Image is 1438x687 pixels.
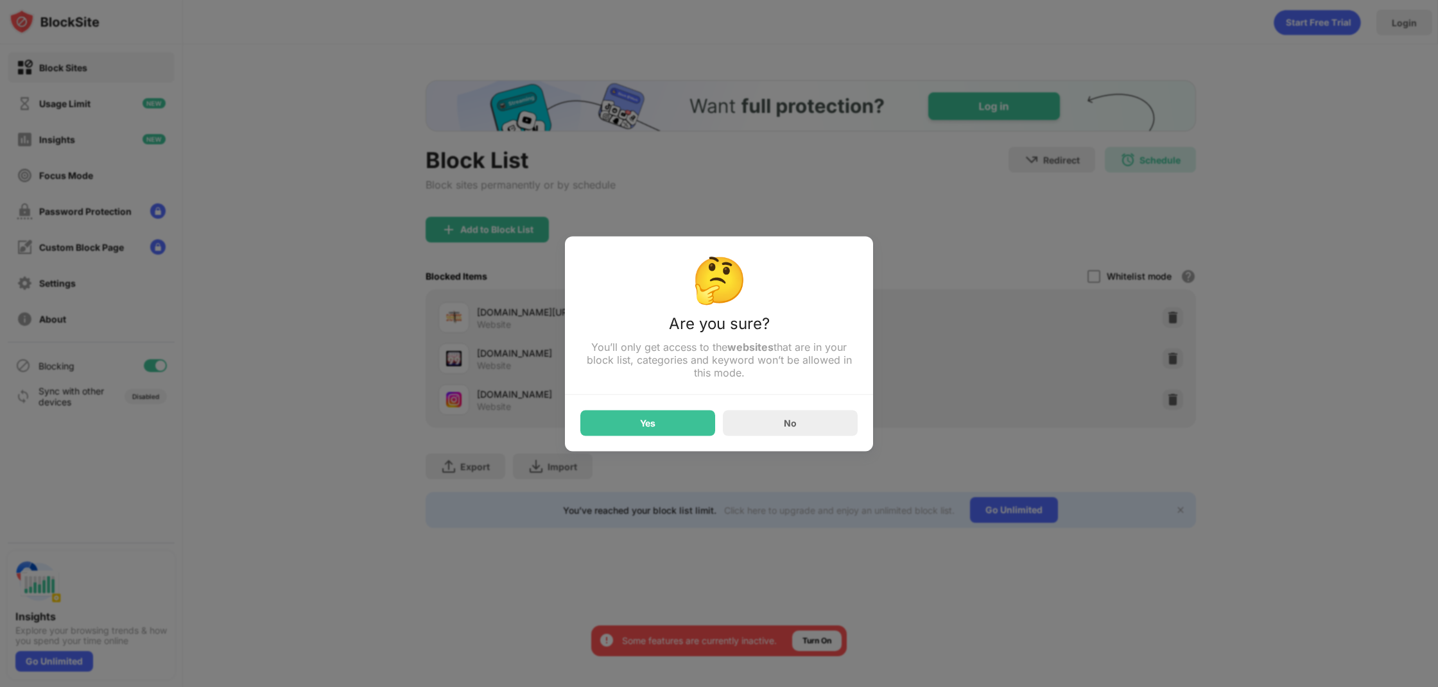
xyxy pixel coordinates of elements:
[784,418,797,428] div: No
[580,251,858,306] div: 🤔
[640,418,655,428] div: Yes
[727,340,774,353] strong: websites
[580,340,858,378] div: You’ll only get access to the that are in your block list, categories and keyword won’t be allowe...
[580,314,858,340] div: Are you sure?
